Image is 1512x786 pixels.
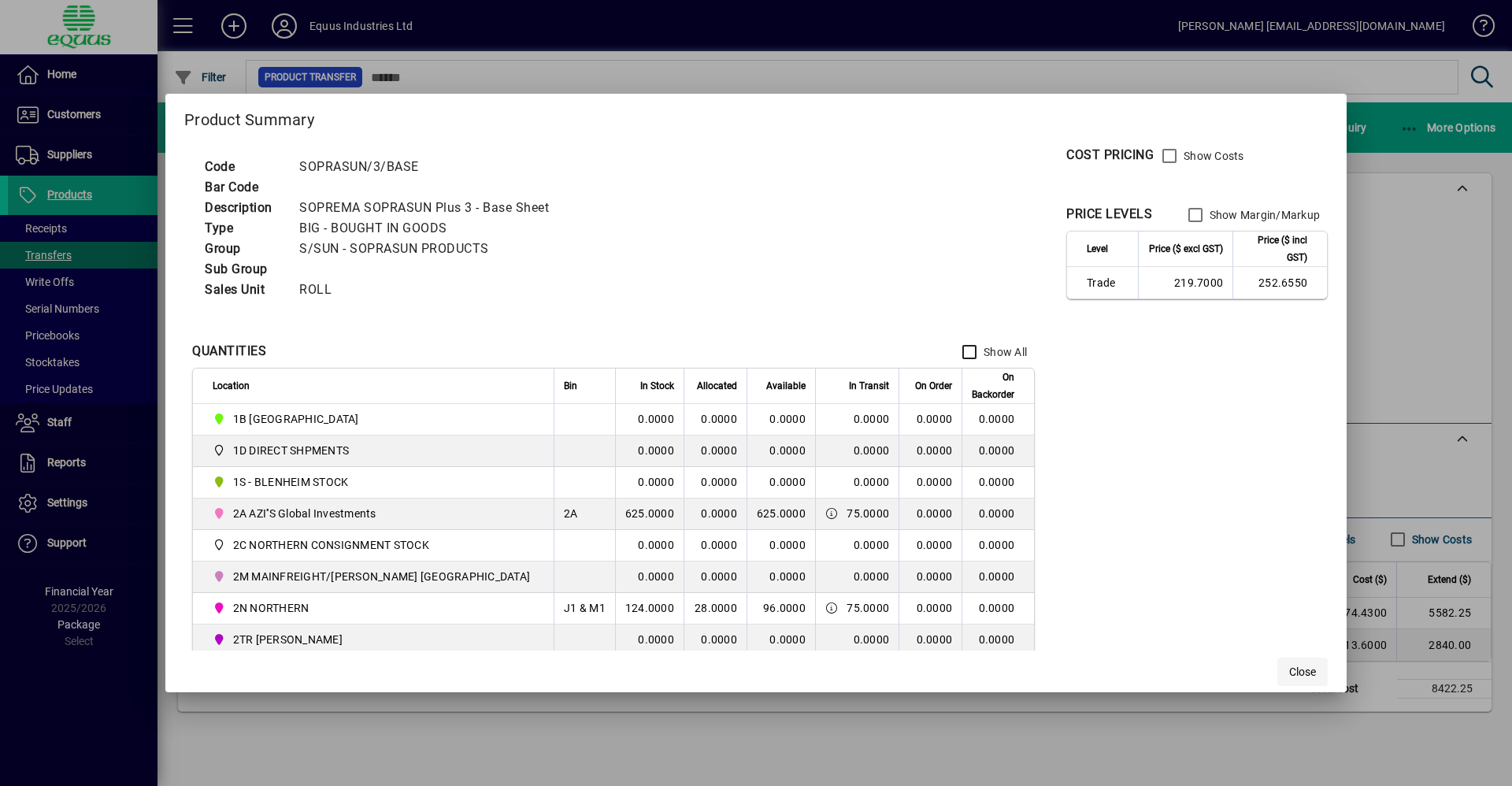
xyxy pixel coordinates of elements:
td: 0.0000 [615,562,684,593]
td: 0.0000 [684,499,747,530]
span: Close [1289,664,1316,680]
td: 0.0000 [684,562,747,593]
td: 0.0000 [747,467,815,499]
span: 2N NORTHERN [213,599,536,617]
span: 2TR [PERSON_NAME] [233,632,343,647]
td: 0.0000 [684,625,747,656]
td: 625.0000 [615,499,684,530]
td: SOPREMA SOPRASUN Plus 3 - Base Sheet [291,198,568,218]
td: Code [197,157,291,177]
td: 252.6550 [1232,267,1327,298]
td: Sub Group [197,259,291,280]
td: 124.0000 [615,593,684,625]
span: 2M MAINFREIGHT/[PERSON_NAME] [GEOGRAPHIC_DATA] [233,569,531,584]
span: 2C NORTHERN CONSIGNMENT STOCK [213,536,536,554]
td: 0.0000 [962,499,1034,530]
span: 0.0000 [917,570,953,583]
span: On Backorder [972,369,1014,403]
td: 625.0000 [747,499,815,530]
span: 2A AZI''S Global Investments [233,506,376,521]
span: On Order [915,377,952,395]
td: 0.0000 [747,562,815,593]
td: 0.0000 [615,436,684,467]
div: QUANTITIES [192,342,266,361]
span: 2TR TOM RYAN CARTAGE [213,630,536,649]
span: 0.0000 [854,476,890,488]
td: SOPRASUN/3/BASE [291,157,568,177]
span: 0.0000 [917,476,953,488]
span: 2C NORTHERN CONSIGNMENT STOCK [233,537,429,553]
span: Bin [564,377,577,395]
span: Trade [1087,275,1128,291]
span: 2M MAINFREIGHT/OWENS AUCKLAND [213,567,536,586]
span: 0.0000 [854,570,890,583]
td: 0.0000 [684,467,747,499]
button: Close [1277,658,1328,686]
span: 0.0000 [917,444,953,457]
span: 1B [GEOGRAPHIC_DATA] [233,411,359,427]
td: Description [197,198,291,218]
td: 0.0000 [684,404,747,436]
td: Bar Code [197,177,291,198]
td: 219.7000 [1138,267,1232,298]
span: In Transit [849,377,889,395]
span: 0.0000 [854,633,890,646]
span: 1D DIRECT SHPMENTS [213,441,536,460]
span: 2N NORTHERN [233,600,309,616]
span: Allocated [697,377,737,395]
td: 0.0000 [747,404,815,436]
td: 0.0000 [684,530,747,562]
td: 28.0000 [684,593,747,625]
td: 2A [554,499,615,530]
td: 0.0000 [747,625,815,656]
div: PRICE LEVELS [1066,205,1152,224]
span: Price ($ excl GST) [1149,240,1223,258]
span: 0.0000 [917,539,953,551]
span: 0.0000 [917,413,953,425]
td: BIG - BOUGHT IN GOODS [291,218,568,239]
span: 1S - BLENHEIM STOCK [233,474,349,490]
span: 1S - BLENHEIM STOCK [213,473,536,491]
span: 1D DIRECT SHPMENTS [233,443,350,458]
span: 0.0000 [854,413,890,425]
td: 0.0000 [684,436,747,467]
td: 0.0000 [615,467,684,499]
span: Level [1087,240,1108,258]
span: Price ($ incl GST) [1243,232,1307,266]
span: Available [766,377,806,395]
span: In Stock [640,377,674,395]
td: Type [197,218,291,239]
span: Location [213,377,250,395]
span: 0.0000 [917,602,953,614]
td: Group [197,239,291,259]
label: Show Costs [1180,148,1244,164]
td: 0.0000 [962,562,1034,593]
span: 0.0000 [854,444,890,457]
td: 0.0000 [962,404,1034,436]
h2: Product Summary [165,94,1347,139]
td: 0.0000 [962,530,1034,562]
td: 0.0000 [747,436,815,467]
span: 0.0000 [917,507,953,520]
span: 75.0000 [847,600,889,616]
td: S/SUN - SOPRASUN PRODUCTS [291,239,568,259]
td: 0.0000 [747,530,815,562]
td: Sales Unit [197,280,291,300]
label: Show All [980,344,1027,360]
span: 0.0000 [917,633,953,646]
td: 0.0000 [615,530,684,562]
span: 2A AZI''S Global Investments [213,504,536,523]
td: 0.0000 [962,436,1034,467]
td: J1 & M1 [554,593,615,625]
td: 0.0000 [962,625,1034,656]
td: 0.0000 [962,467,1034,499]
span: 75.0000 [847,506,889,521]
span: 1B BLENHEIM [213,410,536,428]
label: Show Margin/Markup [1206,207,1321,223]
td: ROLL [291,280,568,300]
td: 0.0000 [962,593,1034,625]
td: 0.0000 [615,625,684,656]
td: 96.0000 [747,593,815,625]
td: 0.0000 [615,404,684,436]
div: COST PRICING [1066,146,1154,165]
